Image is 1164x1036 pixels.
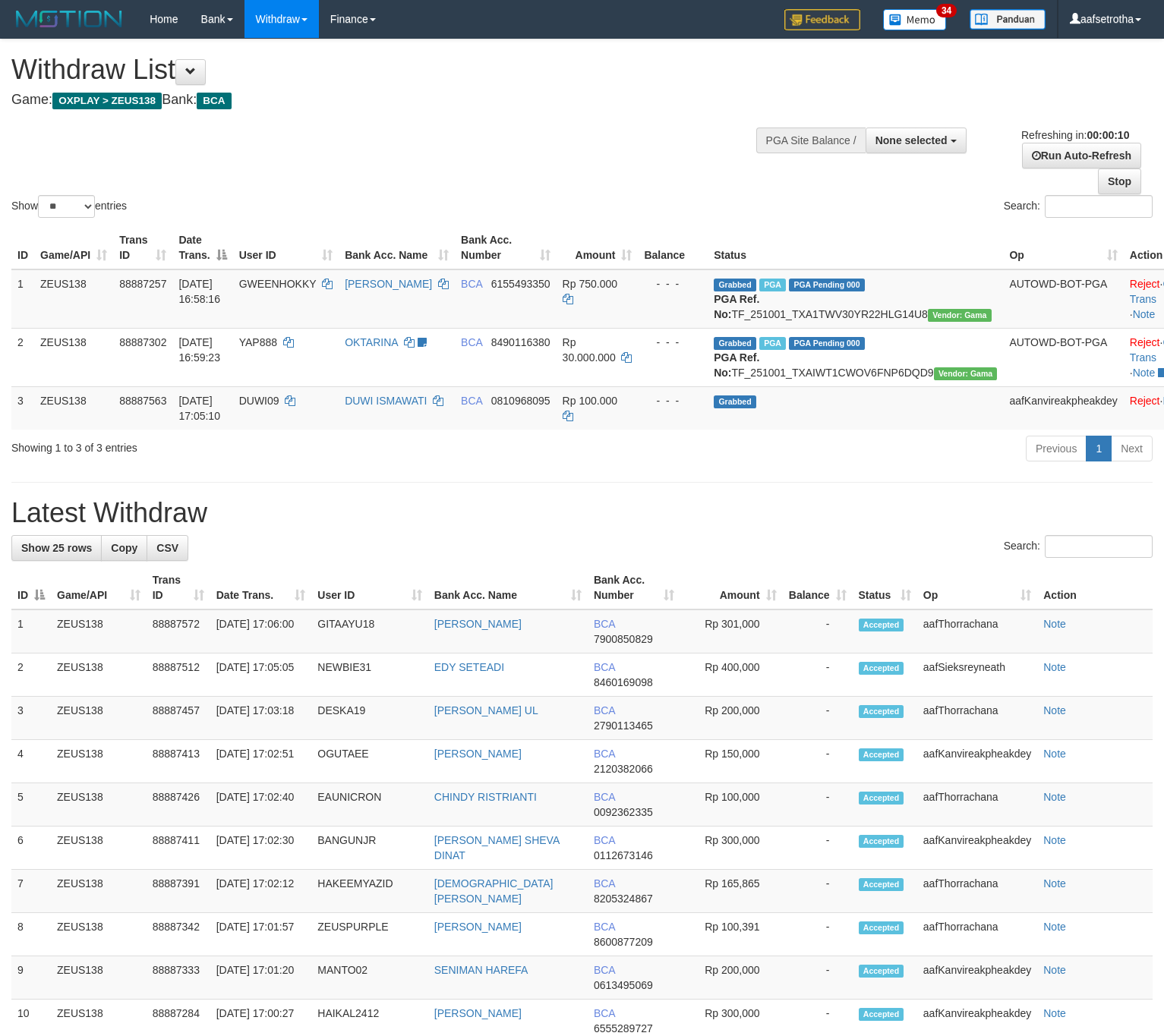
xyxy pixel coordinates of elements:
th: Trans ID: activate to sort column ascending [113,226,172,269]
td: ZEUS138 [34,269,113,329]
span: DUWI09 [239,395,279,407]
span: BCA [594,964,615,976]
a: [DEMOGRAPHIC_DATA][PERSON_NAME] [434,877,554,905]
th: Action [1037,566,1153,609]
label: Search: [1004,195,1153,218]
span: Rp 100.000 [563,395,617,407]
a: Note [1043,748,1066,760]
td: ZEUS138 [34,328,113,386]
span: Grabbed [714,337,756,350]
span: Accepted [859,748,904,761]
td: [DATE] 17:02:12 [210,870,312,913]
label: Show entries [11,195,127,218]
td: [DATE] 17:02:51 [210,740,312,783]
td: ZEUS138 [51,697,147,740]
span: PGA Pending [789,279,865,291]
img: panduan.png [970,9,1046,30]
input: Search: [1045,535,1153,558]
span: Copy 0092362335 to clipboard [594,806,653,818]
th: Amount: activate to sort column ascending [680,566,783,609]
span: BCA [461,395,482,407]
td: aafThorrachana [917,609,1037,653]
a: Reject [1130,278,1160,290]
td: aafSieksreyneath [917,653,1037,697]
td: - [783,913,853,956]
th: Op: activate to sort column ascending [1003,226,1123,269]
td: - [783,697,853,740]
td: 88887512 [147,653,210,697]
td: [DATE] 17:03:18 [210,697,312,740]
span: Show 25 rows [21,542,92,554]
td: 9 [11,956,51,1000]
td: aafThorrachana [917,697,1037,740]
span: Accepted [859,1008,904,1021]
a: [PERSON_NAME] [434,921,522,933]
span: BCA [594,791,615,803]
th: Bank Acc. Name: activate to sort column ascending [339,226,455,269]
a: Reject [1130,336,1160,348]
td: 88887426 [147,783,210,827]
td: AUTOWD-BOT-PGA [1003,328,1123,386]
td: 88887391 [147,870,210,913]
td: 5 [11,783,51,827]
td: aafKanvireakpheakdey [917,740,1037,783]
span: Accepted [859,878,904,891]
span: Copy 2120382066 to clipboard [594,763,653,775]
a: Previous [1026,436,1087,461]
th: Balance [638,226,708,269]
b: PGA Ref. No: [714,351,759,379]
td: - [783,870,853,913]
td: aafKanvireakpheakdey [1003,386,1123,430]
h1: Withdraw List [11,55,761,85]
a: Note [1043,618,1066,630]
td: aafThorrachana [917,783,1037,827]
td: 7 [11,870,51,913]
a: [PERSON_NAME] [345,278,432,290]
span: CSV [156,542,178,554]
th: Date Trans.: activate to sort column descending [172,226,232,269]
a: Show 25 rows [11,535,102,561]
span: 88887302 [119,336,166,348]
span: [DATE] 16:58:16 [178,278,220,305]
span: Accepted [859,921,904,934]
td: Rp 150,000 [680,740,783,783]
a: Stop [1098,168,1141,194]
td: 88887457 [147,697,210,740]
span: Copy 8460169098 to clipboard [594,676,653,688]
td: ZEUS138 [51,783,147,827]
span: Vendor URL: https://trx31.1velocity.biz [928,309,992,322]
span: PGA Pending [789,337,865,350]
span: Copy 6555289727 to clipboard [594,1022,653,1034]
td: [DATE] 17:06:00 [210,609,312,653]
b: PGA Ref. No: [714,293,759,320]
th: Amount: activate to sort column ascending [557,226,639,269]
td: 88887572 [147,609,210,653]
strong: 00:00:10 [1087,129,1129,141]
td: TF_251001_TXA1TWV30YR22HLG14U8 [708,269,1003,329]
a: Note [1133,367,1156,379]
span: Accepted [859,792,904,805]
span: [DATE] 17:05:10 [178,395,220,422]
a: 1 [1086,436,1112,461]
div: PGA Site Balance / [756,128,866,153]
span: Copy 0613495069 to clipboard [594,979,653,991]
a: DUWI ISMAWATI [345,395,427,407]
td: Rp 301,000 [680,609,783,653]
td: ZEUS138 [51,740,147,783]
span: Copy 8600877209 to clipboard [594,936,653,948]
td: aafThorrachana [917,913,1037,956]
th: Op: activate to sort column ascending [917,566,1037,609]
td: [DATE] 17:02:30 [210,827,312,870]
span: 34 [936,4,957,17]
td: 1 [11,269,34,329]
a: [PERSON_NAME] SHEVA DINAT [434,834,560,861]
td: 88887411 [147,827,210,870]
select: Showentries [38,195,95,218]
span: YAP888 [239,336,277,348]
h4: Game: Bank: [11,93,761,108]
a: Run Auto-Refresh [1022,143,1141,168]
span: Marked by aafmaleo [759,337,786,350]
td: 6 [11,827,51,870]
a: Note [1043,661,1066,673]
span: Refreshing in: [1021,129,1129,141]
